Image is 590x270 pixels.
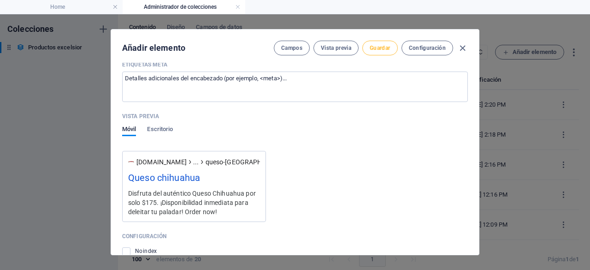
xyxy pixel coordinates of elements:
span: Guardar [370,44,390,52]
p: Configuración [122,233,166,240]
span: Vista previa [321,44,351,52]
span: [DOMAIN_NAME] [136,157,187,167]
textarea: Etiquetas meta [122,72,468,102]
button: Guardar [362,41,397,55]
span: Escritorio [147,124,173,137]
span: Móvil [122,124,136,137]
button: Vista previa [313,41,359,55]
p: Introduce aquí el código HTML que se incluirá en las etiquetas <head> de tu sitio web. Ten en cue... [122,61,168,68]
button: Configuración [401,41,453,55]
span: Indica a los buscadores que no incluyan esta página en los resultados de búsqueda. [135,248,157,254]
h4: Administrador de colecciones [123,2,245,12]
div: Queso chihuahua [128,171,260,189]
h2: Añadir elemento [122,42,185,54]
p: Vista previa de tu página en los resultados de búsqueda [122,113,159,120]
button: Campos [274,41,310,55]
span: Campos [281,44,302,52]
img: logo-BLCAgeme9enISPgTC0aS-w-4j240q3DuD87x_gf65Y3YA.png [128,159,134,165]
span: queso-[GEOGRAPHIC_DATA] [206,157,289,167]
div: Vista previa [122,126,173,144]
div: Disfruta del auténtico Queso Chihuahua por solo $175. ¡Disponibilidad inmediata para deleitar tu ... [128,188,260,216]
span: ... [193,157,199,167]
span: Configuración [409,44,446,52]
